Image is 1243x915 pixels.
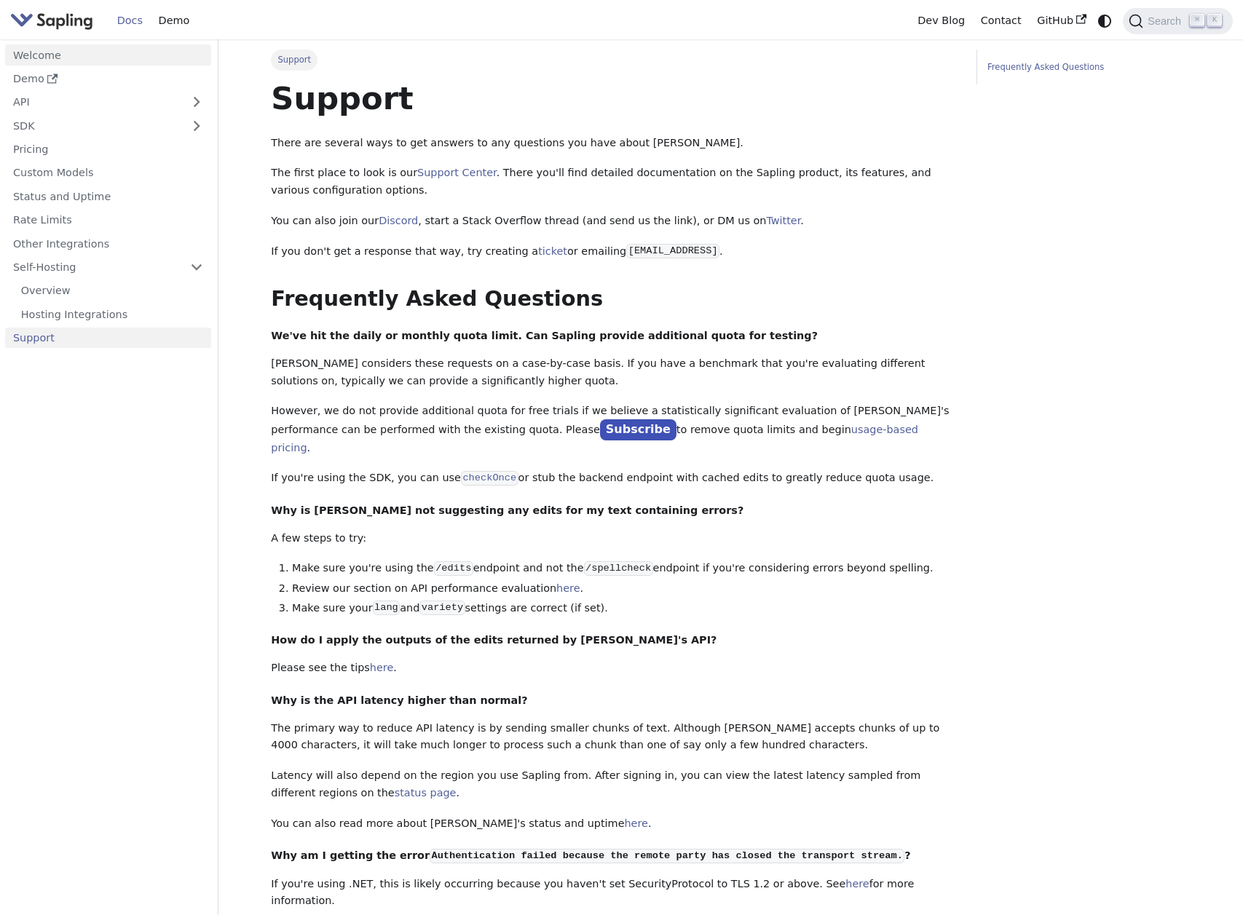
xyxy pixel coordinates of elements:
p: If you don't get a response that way, try creating a or emailing . [271,243,955,261]
p: However, we do not provide additional quota for free trials if we believe a statistically signifi... [271,403,955,456]
a: Sapling.ai [10,10,98,31]
a: SDK [5,115,182,136]
a: Demo [151,9,197,32]
kbd: K [1207,14,1222,27]
button: Expand sidebar category 'API' [182,92,211,113]
a: checkOnce [461,472,518,483]
p: You can also join our , start a Stack Overflow thread (and send us the link), or DM us on . [271,213,955,230]
h2: Frequently Asked Questions [271,286,955,312]
p: There are several ways to get answers to any questions you have about [PERSON_NAME]. [271,135,955,152]
a: Custom Models [5,162,211,183]
h4: Why am I getting the error ? [271,849,955,863]
p: The first place to look is our . There you'll find detailed documentation on the Sapling product,... [271,165,955,199]
a: Twitter [766,215,800,226]
li: Make sure your and settings are correct (if set). [292,600,955,617]
h4: Why is [PERSON_NAME] not suggesting any edits for my text containing errors? [271,504,955,517]
a: Hosting Integrations [13,304,211,325]
a: Pricing [5,139,211,160]
a: Status and Uptime [5,186,211,207]
code: /spellcheck [584,561,653,576]
a: Discord [379,215,418,226]
code: lang [373,601,400,615]
a: Dev Blog [909,9,972,32]
p: If you're using the SDK, you can use or stub the backend endpoint with cached edits to greatly re... [271,470,955,487]
a: here [625,817,648,829]
span: Support [271,49,317,70]
h4: We've hit the daily or monthly quota limit. Can Sapling provide additional quota for testing? [271,329,955,342]
kbd: ⌘ [1190,14,1204,27]
button: Switch between dark and light mode (currently system mode) [1094,10,1116,31]
p: [PERSON_NAME] considers these requests on a case-by-case basis. If you have a benchmark that you'... [271,355,955,390]
a: Self-Hosting [5,257,211,278]
code: Authentication failed because the remote party has closed the transport stream. [430,849,904,863]
h4: How do I apply the outputs of the edits returned by [PERSON_NAME]'s API? [271,633,955,646]
a: Frequently Asked Questions [987,60,1185,74]
a: status page [395,787,457,799]
p: A few steps to try: [271,530,955,547]
li: Review our section on API performance evaluation . [292,580,955,598]
code: variety [419,601,465,615]
p: The primary way to reduce API latency is by sending smaller chunks of text. Although [PERSON_NAME... [271,720,955,755]
a: here [370,662,393,673]
a: here [845,878,869,890]
a: Support Center [417,167,497,178]
a: API [5,92,182,113]
code: checkOnce [461,471,518,486]
li: Make sure you're using the endpoint and not the endpoint if you're considering errors beyond spel... [292,560,955,577]
span: Search [1143,15,1190,27]
a: Rate Limits [5,210,211,231]
h4: Why is the API latency higher than normal? [271,694,955,707]
a: here [556,582,580,594]
a: usage-based pricing [271,424,918,453]
a: Overview [13,280,211,301]
code: [EMAIL_ADDRESS] [626,244,719,258]
code: /edits [434,561,473,576]
a: Other Integrations [5,233,211,254]
a: Contact [973,9,1030,32]
img: Sapling.ai [10,10,93,31]
a: Docs [109,9,151,32]
p: Latency will also depend on the region you use Sapling from. After signing in, you can view the l... [271,767,955,802]
nav: Breadcrumbs [271,49,955,70]
a: Demo [5,68,211,90]
button: Expand sidebar category 'SDK' [182,115,211,136]
a: GitHub [1029,9,1094,32]
p: Please see the tips . [271,659,955,677]
h1: Support [271,79,955,118]
a: ticket [538,245,567,257]
a: Subscribe [600,419,676,440]
a: Support [5,328,211,349]
p: If you're using .NET, this is likely occurring because you haven't set SecurityProtocol to TLS 1.... [271,876,955,911]
a: Welcome [5,44,211,66]
button: Search (Command+K) [1123,8,1232,34]
p: You can also read more about [PERSON_NAME]'s status and uptime . [271,815,955,833]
